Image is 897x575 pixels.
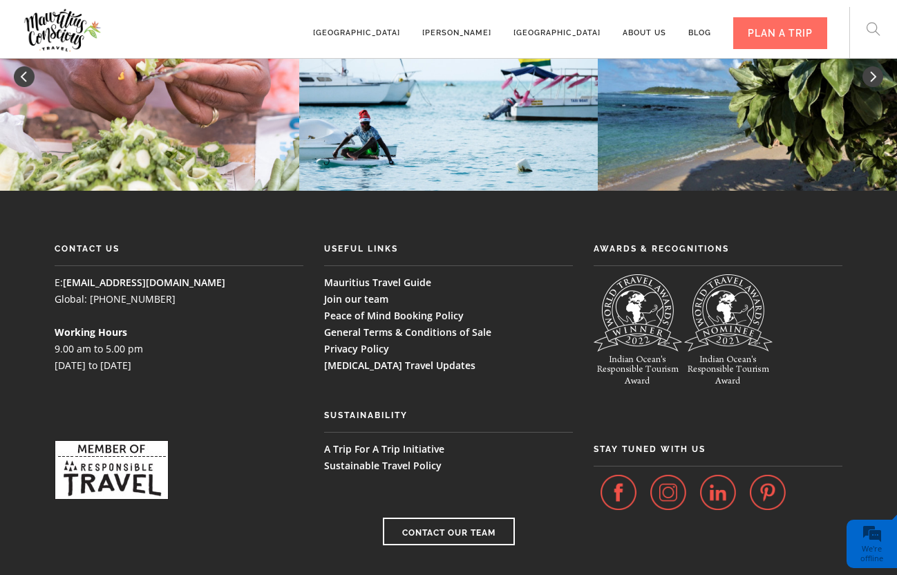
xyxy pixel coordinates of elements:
[15,71,36,92] div: Navigation go back
[55,326,127,339] b: Working Hours
[684,274,773,391] img: indian-oceans-responsible-tourism-award-2021-nominee-shield-white-128.png
[324,359,475,372] a: [MEDICAL_DATA] Travel Updates
[18,169,252,199] input: Enter your email address
[227,7,260,40] div: Minimize live chat window
[55,274,303,308] p: E: Global: [PHONE_NUMBER]
[623,8,666,46] a: About us
[55,440,169,500] img: responsibletravel.com recommends Mauritius Conscious Travel
[733,17,827,49] div: PLAN A TRIP
[18,209,252,414] textarea: Type your message and click 'Submit'
[324,241,573,257] h6: Useful Links
[650,475,686,511] img: Instagram_Iconupdated.png
[750,475,786,511] img: Pinterest_Iconupdated.png
[733,8,827,46] a: PLAN A TRIP
[313,8,400,46] a: [GEOGRAPHIC_DATA]
[14,66,35,87] div: prev
[422,8,491,46] a: [PERSON_NAME]
[22,4,103,56] img: Mauritius Conscious Travel
[18,128,252,158] input: Enter your last name
[324,342,389,355] a: Privacy Policy
[383,518,515,545] a: Contact Our Team
[324,292,388,305] a: Join our team
[324,326,491,339] a: General Terms & Conditions of Sale
[55,462,169,475] a: responsibletravel.com recommends Mauritius Conscious Travel
[688,8,711,46] a: Blog
[324,309,464,322] a: Peace of Mind Booking Policy
[93,73,253,91] div: Leave a message
[850,544,894,563] div: We're offline
[63,276,225,289] a: [EMAIL_ADDRESS][DOMAIN_NAME]
[324,442,444,455] a: A Trip For A Trip Initiative
[513,8,601,46] a: [GEOGRAPHIC_DATA]
[594,241,842,257] h6: Awards & Recognitions
[700,475,736,511] img: Linkedin_Iconupdated.png
[601,475,636,511] img: Facebook_Iconupdated.png
[324,407,573,424] h6: Sustainability
[594,274,682,391] img: indian-oceans-responsible-tourism-award-2022-winner-shield-white-128.png
[202,426,251,444] em: Submit
[55,324,303,407] p: 9.00 am to 5.00 pm [DATE] to [DATE]
[862,66,883,87] div: next
[324,276,431,289] a: Mauritius Travel Guide
[324,459,442,472] a: Sustainable Travel Policy
[594,441,842,458] h6: Stay tuned with us
[55,241,303,257] h6: CONTACT US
